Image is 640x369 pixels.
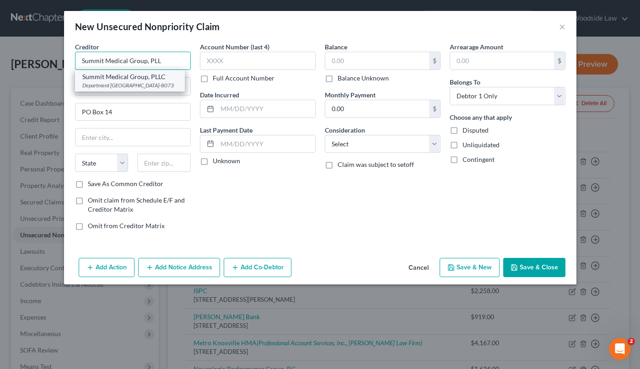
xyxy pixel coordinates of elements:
[338,160,414,168] span: Claim was subject to setoff
[325,125,365,135] label: Consideration
[200,90,239,100] label: Date Incurred
[88,222,165,230] span: Omit from Creditor Matrix
[200,42,269,52] label: Account Number (last 4)
[79,258,134,277] button: Add Action
[463,126,489,134] span: Disputed
[609,338,631,360] iframe: Intercom live chat
[200,52,316,70] input: XXXX
[325,90,376,100] label: Monthly Payment
[75,20,220,33] div: New Unsecured Nonpriority Claim
[325,52,429,70] input: 0.00
[628,338,635,345] span: 2
[450,42,503,52] label: Arrearage Amount
[440,258,500,277] button: Save & New
[200,125,253,135] label: Last Payment Date
[75,52,191,70] input: Search creditor by name...
[429,52,440,70] div: $
[429,100,440,118] div: $
[554,52,565,70] div: $
[75,43,99,51] span: Creditor
[213,74,274,83] label: Full Account Number
[82,81,177,89] div: Department [GEOGRAPHIC_DATA]-8073
[88,179,163,188] label: Save As Common Creditor
[463,155,495,163] span: Contingent
[450,52,554,70] input: 0.00
[75,103,190,121] input: Apt, Suite, etc...
[559,21,565,32] button: ×
[463,141,500,149] span: Unliquidated
[217,100,315,118] input: MM/DD/YYYY
[325,42,347,52] label: Balance
[338,74,389,83] label: Balance Unknown
[213,156,240,166] label: Unknown
[450,112,512,122] label: Choose any that apply
[450,78,480,86] span: Belongs To
[75,128,190,146] input: Enter city...
[503,258,565,277] button: Save & Close
[137,154,191,172] input: Enter zip...
[217,135,315,153] input: MM/DD/YYYY
[88,196,185,213] span: Omit claim from Schedule E/F and Creditor Matrix
[82,72,177,81] div: Summit Medical Group, PLLC
[138,258,220,277] button: Add Notice Address
[224,258,291,277] button: Add Co-Debtor
[325,100,429,118] input: 0.00
[401,259,436,277] button: Cancel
